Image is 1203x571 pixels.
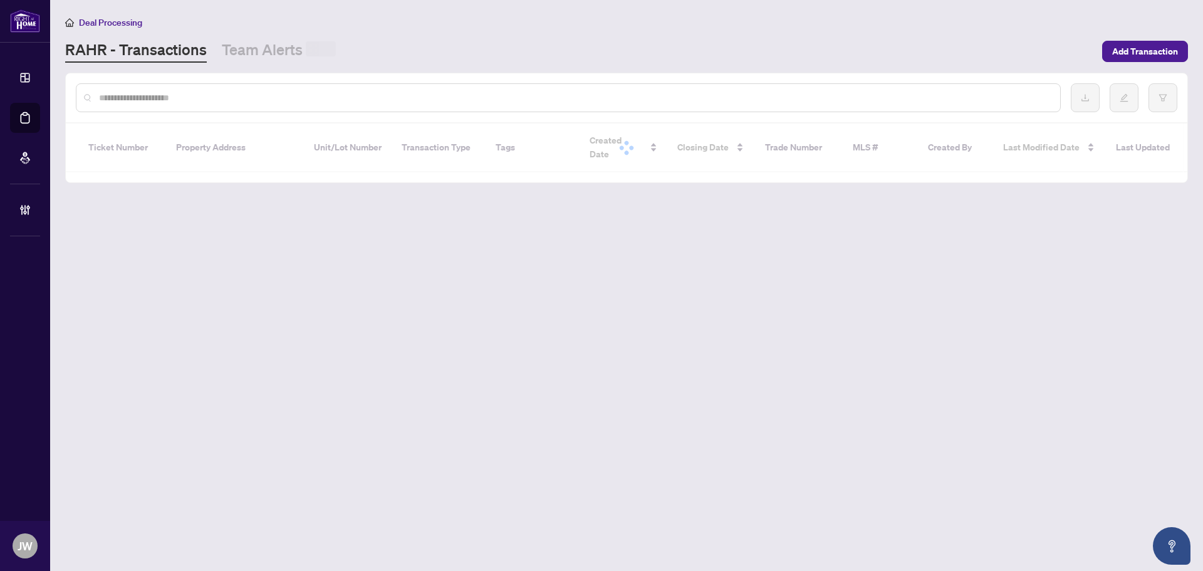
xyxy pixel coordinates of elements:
button: filter [1148,83,1177,112]
button: edit [1110,83,1138,112]
button: download [1071,83,1100,112]
button: Open asap [1153,527,1190,565]
span: home [65,18,74,27]
span: JW [18,537,33,555]
a: Team Alerts [222,39,336,63]
span: Add Transaction [1112,41,1178,61]
span: Deal Processing [79,17,142,28]
a: RAHR - Transactions [65,39,207,63]
img: logo [10,9,40,33]
button: Add Transaction [1102,41,1188,62]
